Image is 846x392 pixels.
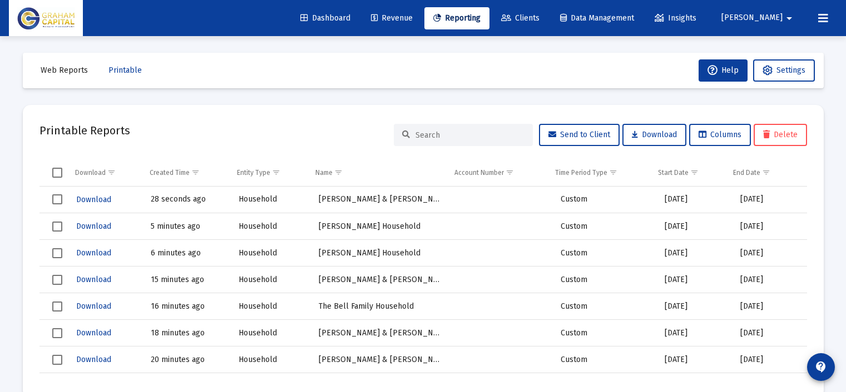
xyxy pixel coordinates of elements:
td: Custom [553,267,657,293]
td: 28 seconds ago [143,187,231,213]
td: Household [231,187,310,213]
span: Settings [776,66,805,75]
span: Show filter options for column 'Created Time' [191,168,200,177]
span: Show filter options for column 'Start Date' [690,168,699,177]
td: [PERSON_NAME] Household [311,213,452,240]
td: [PERSON_NAME] & [PERSON_NAME] Household [311,346,452,373]
span: Show filter options for column 'Name' [334,168,343,177]
div: Start Date [658,168,689,177]
td: 20 minutes ago [143,346,231,373]
div: Select row [52,301,62,311]
td: [DATE] [657,213,733,240]
span: Download [76,195,111,204]
div: Select row [52,328,62,338]
td: Household [231,320,310,346]
a: Reporting [424,7,489,29]
span: Help [708,66,739,75]
td: Household [231,346,310,373]
span: Download [632,130,677,139]
span: [PERSON_NAME] [721,13,783,23]
td: [DATE] [657,346,733,373]
td: Column Download [67,159,142,186]
td: Column End Date [725,159,799,186]
div: Select row [52,222,62,232]
div: Name [315,168,333,177]
span: Download [76,275,111,284]
div: Select row [52,355,62,365]
td: [DATE] [657,240,733,267]
span: Insights [655,13,696,23]
button: Download [75,351,112,368]
input: Search [415,130,525,140]
td: Column Time Period Type [547,159,650,186]
span: Show filter options for column 'End Date' [762,168,770,177]
button: Download [75,245,112,261]
td: [DATE] [657,187,733,213]
span: Dashboard [300,13,350,23]
button: Download [75,298,112,314]
span: Reporting [433,13,481,23]
td: 16 minutes ago [143,293,231,320]
span: Printable [108,66,142,75]
button: [PERSON_NAME] [708,7,809,29]
span: Download [76,355,111,364]
button: Download [75,218,112,234]
h2: Printable Reports [39,122,130,139]
div: Entity Type [237,168,270,177]
span: Columns [699,130,741,139]
span: Send to Client [548,130,610,139]
button: Send to Client [539,124,620,146]
td: [DATE] [657,293,733,320]
span: Show filter options for column 'Account Number' [506,168,514,177]
div: Select row [52,381,62,391]
button: Columns [689,124,751,146]
td: Custom [553,320,657,346]
td: 15 minutes ago [143,267,231,293]
td: Column Start Date [650,159,725,186]
td: Custom [553,240,657,267]
td: Custom [553,293,657,320]
span: Delete [763,130,798,139]
td: [PERSON_NAME] & [PERSON_NAME] Household [311,267,452,293]
div: Select row [52,194,62,204]
td: 18 minutes ago [143,320,231,346]
td: [DATE] [733,346,807,373]
td: [DATE] [733,267,807,293]
a: Revenue [362,7,422,29]
td: Custom [553,213,657,240]
td: Column Created Time [142,159,229,186]
td: Column Name [308,159,447,186]
button: Download [75,192,112,208]
span: Download [76,222,111,231]
mat-icon: contact_support [814,360,828,374]
img: Dashboard [17,7,75,29]
td: [PERSON_NAME] Household [311,240,452,267]
td: Household [231,293,310,320]
td: 5 minutes ago [143,213,231,240]
button: Download [75,272,112,288]
span: Download [76,248,111,258]
td: [DATE] [733,240,807,267]
td: [PERSON_NAME] & [PERSON_NAME] Household [311,320,452,346]
span: Download [76,328,111,338]
a: Dashboard [291,7,359,29]
td: Custom [553,346,657,373]
td: [DATE] [657,320,733,346]
td: Custom [553,187,657,213]
span: Clients [501,13,540,23]
button: Web Reports [32,59,97,82]
span: Show filter options for column 'Entity Type' [272,168,280,177]
a: Clients [492,7,548,29]
div: Account Number [454,168,504,177]
button: Help [699,59,748,82]
div: Time Period Type [555,168,607,177]
mat-icon: arrow_drop_down [783,7,796,29]
td: [DATE] [733,320,807,346]
span: Show filter options for column 'Download' [107,168,116,177]
div: End Date [733,168,760,177]
td: The Bell Family Household [311,293,452,320]
div: Data grid [39,159,807,381]
a: Data Management [551,7,643,29]
button: Printable [100,59,151,82]
div: Select row [52,248,62,258]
